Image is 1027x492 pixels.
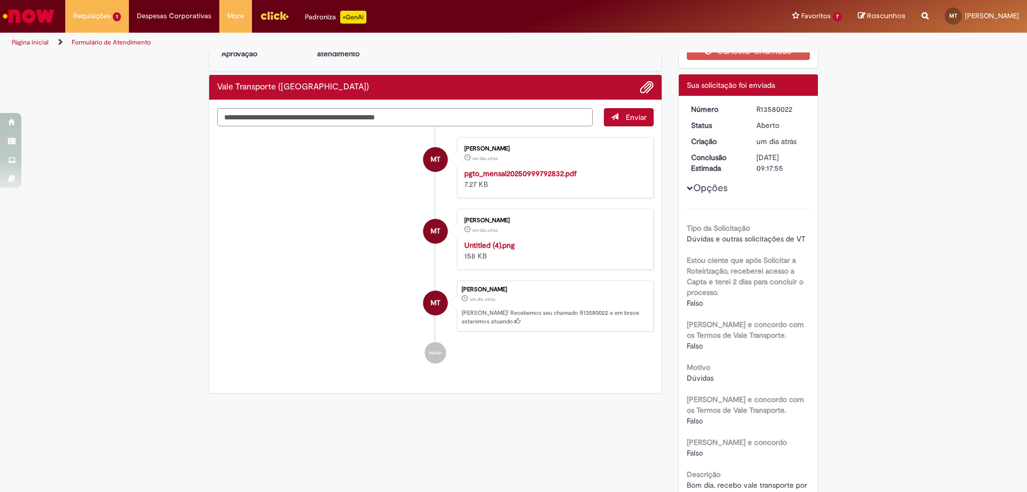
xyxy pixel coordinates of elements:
span: Rascunhos [867,11,906,21]
div: 7.27 KB [464,168,642,190]
img: ServiceNow [1,5,56,27]
ul: Histórico de tíquete [217,126,654,375]
b: [PERSON_NAME] e concordo com os Termos de Vale Transporte. [687,320,804,340]
span: Enviar [626,112,647,122]
span: 1 [113,12,121,21]
div: Marcos Vinicius Do Nascimento Tavares [423,147,448,172]
span: um dia atrás [470,296,495,302]
div: [PERSON_NAME] [462,286,648,293]
button: Enviar [604,108,654,126]
li: Marcos Vinicius Do Nascimento Tavares [217,281,654,332]
span: Falso [687,448,703,458]
dt: Criação [683,136,749,147]
ul: Trilhas de página [8,33,677,52]
time: 30/09/2025 09:17:51 [756,137,796,146]
span: Despesas Corporativas [137,11,211,21]
div: Marcos Vinicius Do Nascimento Tavares [423,219,448,244]
b: [PERSON_NAME] e concordo com os Termos de Vale Transporte. [687,395,804,415]
b: [PERSON_NAME] e concordo [687,437,787,447]
a: pgto_mensal20250999792832.pdf [464,169,577,178]
p: [PERSON_NAME]! Recebemos seu chamado R13580022 e em breve estaremos atuando. [462,309,648,326]
div: 30/09/2025 09:17:51 [756,136,806,147]
div: R13580022 [756,104,806,115]
div: Padroniza [305,11,366,24]
span: MT [431,147,440,172]
img: click_logo_yellow_360x200.png [260,7,289,24]
span: Favoritos [801,11,831,21]
span: 7 [833,12,842,21]
span: [PERSON_NAME] [965,11,1019,20]
a: Rascunhos [858,11,906,21]
time: 30/09/2025 09:17:45 [472,155,498,162]
b: Estou ciente que após Solicitar a Roteirização, receberei acesso a Capta e terei 2 dias para conc... [687,255,803,297]
span: um dia atrás [756,137,796,146]
span: MT [431,290,440,316]
div: [DATE] 09:17:55 [756,152,806,173]
div: Aberto [756,120,806,131]
span: More [227,11,244,21]
div: [PERSON_NAME] [464,217,642,224]
a: Página inicial [12,38,49,47]
span: MT [431,218,440,244]
h2: Vale Transporte (VT) Histórico de tíquete [217,82,369,92]
p: +GenAi [340,11,366,24]
span: Falso [687,341,703,351]
button: Adicionar anexos [640,80,654,94]
dt: Status [683,120,749,131]
b: Descrição [687,470,721,479]
div: [PERSON_NAME] [464,146,642,152]
span: Falso [687,416,703,426]
a: Formulário de Atendimento [72,38,151,47]
span: um dia atrás [472,155,498,162]
span: Dúvidas e outras solicitações de VT [687,234,806,244]
span: MT [949,12,957,19]
textarea: Digite sua mensagem aqui... [217,108,593,126]
span: um dia atrás [472,227,498,233]
a: Untitled (4).png [464,240,515,250]
b: Tipo da Solicitação [687,223,750,233]
span: Requisições [73,11,111,21]
span: Sua solicitação foi enviada [687,80,775,90]
dt: Conclusão Estimada [683,152,749,173]
span: Falso [687,298,703,308]
b: Motivo [687,362,710,372]
div: Marcos Vinicius Do Nascimento Tavares [423,291,448,315]
div: 158 KB [464,240,642,261]
time: 30/09/2025 09:17:51 [470,296,495,302]
dt: Número [683,104,749,115]
span: Dúvidas [687,373,714,383]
